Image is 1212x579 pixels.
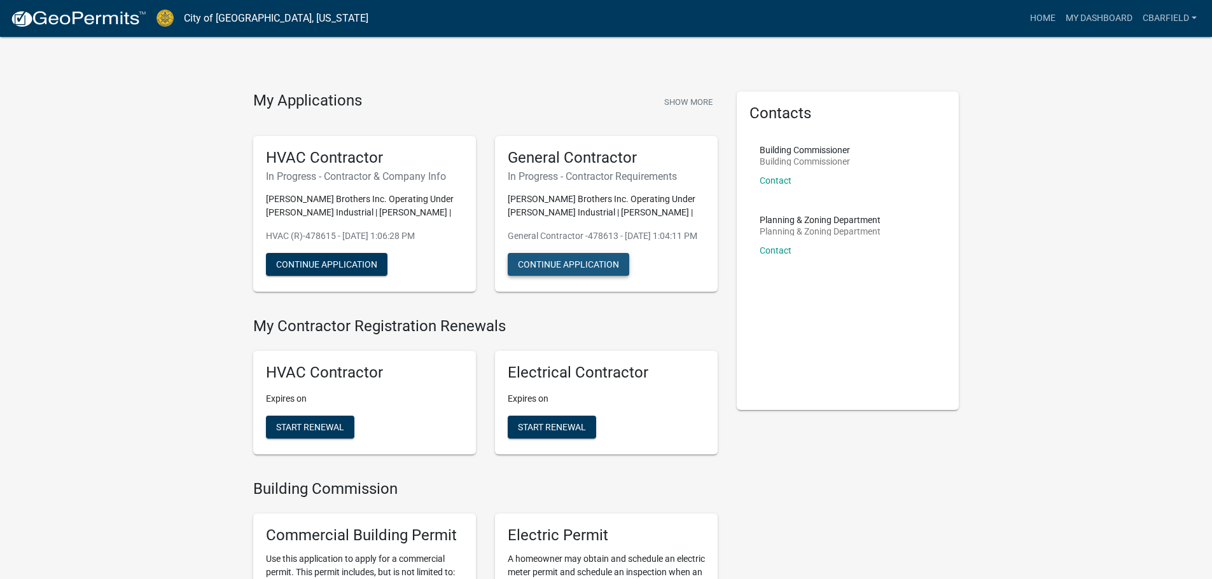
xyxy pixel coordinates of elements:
[508,253,629,276] button: Continue Application
[508,149,705,167] h5: General Contractor
[1138,6,1202,31] a: cbarfield
[184,8,368,29] a: City of [GEOGRAPHIC_DATA], [US_STATE]
[266,193,463,219] p: [PERSON_NAME] Brothers Inc. Operating Under [PERSON_NAME] Industrial | [PERSON_NAME] |
[266,416,354,439] button: Start Renewal
[760,157,850,166] p: Building Commissioner
[157,10,174,27] img: City of Jeffersonville, Indiana
[253,317,718,336] h4: My Contractor Registration Renewals
[253,480,718,498] h4: Building Commission
[508,229,705,243] p: General Contractor -478613 - [DATE] 1:04:11 PM
[266,253,387,276] button: Continue Application
[659,92,718,112] button: Show More
[266,170,463,182] h6: In Progress - Contractor & Company Info
[760,245,791,255] a: Contact
[508,416,596,439] button: Start Renewal
[266,526,463,545] h5: Commercial Building Permit
[266,229,463,243] p: HVAC (R)-478615 - [DATE] 1:06:28 PM
[266,364,463,382] h5: HVAC Contractor
[253,92,362,111] h4: My Applications
[276,422,344,432] span: Start Renewal
[266,149,463,167] h5: HVAC Contractor
[760,215,881,224] p: Planning & Zoning Department
[266,392,463,405] p: Expires on
[749,104,947,123] h5: Contacts
[508,170,705,182] h6: In Progress - Contractor Requirements
[508,392,705,405] p: Expires on
[518,422,586,432] span: Start Renewal
[760,227,881,236] p: Planning & Zoning Department
[760,175,791,186] a: Contact
[1025,6,1061,31] a: Home
[253,317,718,465] wm-registration-list-section: My Contractor Registration Renewals
[760,146,850,154] p: Building Commissioner
[1061,6,1138,31] a: My Dashboard
[508,364,705,382] h5: Electrical Contractor
[508,193,705,219] p: [PERSON_NAME] Brothers Inc. Operating Under [PERSON_NAME] Industrial | [PERSON_NAME] |
[508,526,705,545] h5: Electric Permit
